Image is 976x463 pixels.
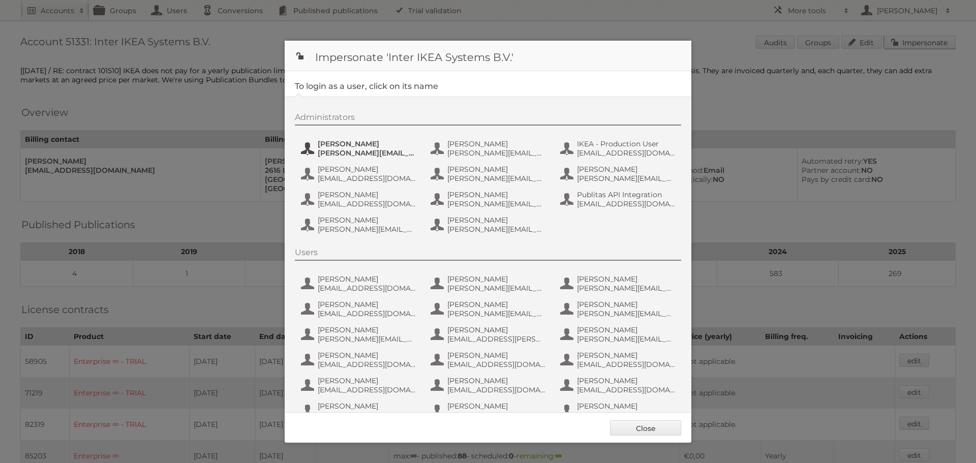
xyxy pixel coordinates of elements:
span: [PERSON_NAME][EMAIL_ADDRESS][DOMAIN_NAME] [447,225,546,234]
span: [EMAIL_ADDRESS][DOMAIN_NAME] [577,360,676,369]
span: [PERSON_NAME] [318,215,416,225]
span: [PERSON_NAME][EMAIL_ADDRESS][PERSON_NAME][DOMAIN_NAME] [318,225,416,234]
button: [PERSON_NAME] [PERSON_NAME][EMAIL_ADDRESS][PERSON_NAME][DOMAIN_NAME] [430,273,549,294]
span: [EMAIL_ADDRESS][DOMAIN_NAME] [318,309,416,318]
button: [PERSON_NAME] [PERSON_NAME][EMAIL_ADDRESS][DOMAIN_NAME] [559,273,679,294]
legend: To login as a user, click on its name [295,81,438,91]
button: IKEA - Production User [EMAIL_ADDRESS][DOMAIN_NAME] [559,138,679,159]
button: [PERSON_NAME] [PERSON_NAME][EMAIL_ADDRESS][DOMAIN_NAME] [430,189,549,209]
span: [EMAIL_ADDRESS][DOMAIN_NAME] [318,385,416,394]
span: [PERSON_NAME][EMAIL_ADDRESS][DOMAIN_NAME] [577,309,676,318]
span: [EMAIL_ADDRESS][DOMAIN_NAME] [318,174,416,183]
span: [PERSON_NAME] [318,139,416,148]
span: [PERSON_NAME][EMAIL_ADDRESS][PERSON_NAME][DOMAIN_NAME] [447,284,546,293]
span: [PERSON_NAME][EMAIL_ADDRESS][PERSON_NAME][DOMAIN_NAME] [577,334,676,344]
span: [EMAIL_ADDRESS][DOMAIN_NAME] [447,360,546,369]
span: [EMAIL_ADDRESS][DOMAIN_NAME] [318,284,416,293]
button: [PERSON_NAME] [EMAIL_ADDRESS][DOMAIN_NAME] [300,189,419,209]
span: [EMAIL_ADDRESS][PERSON_NAME][DOMAIN_NAME] [447,334,546,344]
button: [PERSON_NAME] [EMAIL_ADDRESS][DOMAIN_NAME] [300,350,419,370]
span: [PERSON_NAME][EMAIL_ADDRESS][DOMAIN_NAME] [318,411,416,420]
button: [PERSON_NAME] [PERSON_NAME][EMAIL_ADDRESS][DOMAIN_NAME] [300,138,419,159]
h1: Impersonate 'Inter IKEA Systems B.V.' [285,41,691,71]
span: [PERSON_NAME] [318,274,416,284]
button: [PERSON_NAME] [EMAIL_ADDRESS][DOMAIN_NAME] [300,375,419,395]
span: [PERSON_NAME] [577,402,676,411]
span: [PERSON_NAME] [447,402,546,411]
button: [PERSON_NAME] [EMAIL_ADDRESS][DOMAIN_NAME] [300,273,419,294]
span: [PERSON_NAME] [318,190,416,199]
button: [PERSON_NAME] [EMAIL_ADDRESS][DOMAIN_NAME] [300,299,419,319]
button: [PERSON_NAME] [EMAIL_ADDRESS][DOMAIN_NAME] [559,375,679,395]
span: [EMAIL_ADDRESS][DOMAIN_NAME] [318,360,416,369]
span: [PERSON_NAME][EMAIL_ADDRESS][PERSON_NAME][DOMAIN_NAME] [447,174,546,183]
span: [PERSON_NAME][EMAIL_ADDRESS][PERSON_NAME][DOMAIN_NAME] [447,148,546,158]
button: [PERSON_NAME] [EMAIL_ADDRESS][PERSON_NAME][DOMAIN_NAME] [430,324,549,345]
button: [PERSON_NAME] [PERSON_NAME][EMAIL_ADDRESS][PERSON_NAME][DOMAIN_NAME] [430,164,549,184]
button: [PERSON_NAME] [PERSON_NAME][EMAIL_ADDRESS][DOMAIN_NAME] [300,400,419,421]
span: [PERSON_NAME] [447,300,546,309]
span: [PERSON_NAME] [447,274,546,284]
div: Users [295,248,681,261]
span: Publitas API Integration [577,190,676,199]
span: [EMAIL_ADDRESS][PERSON_NAME][DOMAIN_NAME] [577,411,676,420]
button: [PERSON_NAME] [PERSON_NAME][EMAIL_ADDRESS][DOMAIN_NAME] [559,299,679,319]
span: [PERSON_NAME] [447,351,546,360]
span: [PERSON_NAME] [447,165,546,174]
span: [PERSON_NAME] [577,325,676,334]
span: [EMAIL_ADDRESS][DOMAIN_NAME] [577,385,676,394]
span: [PERSON_NAME][EMAIL_ADDRESS][DOMAIN_NAME] [318,148,416,158]
span: [PERSON_NAME] [447,215,546,225]
button: [PERSON_NAME] [PERSON_NAME][EMAIL_ADDRESS][PERSON_NAME][DOMAIN_NAME] [559,324,679,345]
a: Close [610,420,681,436]
span: [PERSON_NAME] [577,351,676,360]
button: [PERSON_NAME] [PERSON_NAME][EMAIL_ADDRESS][DOMAIN_NAME] [430,214,549,235]
span: [EMAIL_ADDRESS][DOMAIN_NAME] [447,385,546,394]
span: [PERSON_NAME] [318,165,416,174]
span: [PERSON_NAME] [318,300,416,309]
span: [EMAIL_ADDRESS][DOMAIN_NAME] [577,148,676,158]
button: Publitas API Integration [EMAIL_ADDRESS][DOMAIN_NAME] [559,189,679,209]
span: [EMAIL_ADDRESS][DOMAIN_NAME] [318,199,416,208]
button: [PERSON_NAME] [PERSON_NAME][EMAIL_ADDRESS][DOMAIN_NAME] [559,164,679,184]
span: [PERSON_NAME] [447,190,546,199]
span: [PERSON_NAME][EMAIL_ADDRESS][DOMAIN_NAME] [447,309,546,318]
span: [PERSON_NAME] [318,376,416,385]
span: [EMAIL_ADDRESS][DOMAIN_NAME] [577,199,676,208]
span: [PERSON_NAME][EMAIL_ADDRESS][DOMAIN_NAME] [447,199,546,208]
span: [PERSON_NAME] [447,139,546,148]
button: [PERSON_NAME] [PERSON_NAME][EMAIL_ADDRESS][PERSON_NAME][DOMAIN_NAME] [300,214,419,235]
button: [PERSON_NAME] [EMAIL_ADDRESS][DOMAIN_NAME] [559,350,679,370]
button: [PERSON_NAME] [EMAIL_ADDRESS][DOMAIN_NAME] [430,400,549,421]
span: IKEA - Production User [577,139,676,148]
button: [PERSON_NAME] [EMAIL_ADDRESS][DOMAIN_NAME] [300,164,419,184]
button: [PERSON_NAME] [PERSON_NAME][EMAIL_ADDRESS][PERSON_NAME][DOMAIN_NAME] [300,324,419,345]
span: [PERSON_NAME] [447,376,546,385]
span: [PERSON_NAME] [447,325,546,334]
button: [PERSON_NAME] [EMAIL_ADDRESS][PERSON_NAME][DOMAIN_NAME] [559,400,679,421]
button: [PERSON_NAME] [EMAIL_ADDRESS][DOMAIN_NAME] [430,350,549,370]
span: [PERSON_NAME] [577,376,676,385]
span: [PERSON_NAME][EMAIL_ADDRESS][PERSON_NAME][DOMAIN_NAME] [318,334,416,344]
span: [PERSON_NAME] [577,165,676,174]
div: Administrators [295,112,681,126]
span: [PERSON_NAME] [318,402,416,411]
button: [PERSON_NAME] [EMAIL_ADDRESS][DOMAIN_NAME] [430,375,549,395]
span: [PERSON_NAME] [577,274,676,284]
span: [PERSON_NAME][EMAIL_ADDRESS][DOMAIN_NAME] [577,174,676,183]
button: [PERSON_NAME] [PERSON_NAME][EMAIL_ADDRESS][PERSON_NAME][DOMAIN_NAME] [430,138,549,159]
span: [PERSON_NAME] [318,325,416,334]
span: [PERSON_NAME] [577,300,676,309]
button: [PERSON_NAME] [PERSON_NAME][EMAIL_ADDRESS][DOMAIN_NAME] [430,299,549,319]
span: [EMAIL_ADDRESS][DOMAIN_NAME] [447,411,546,420]
span: [PERSON_NAME] [318,351,416,360]
span: [PERSON_NAME][EMAIL_ADDRESS][DOMAIN_NAME] [577,284,676,293]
